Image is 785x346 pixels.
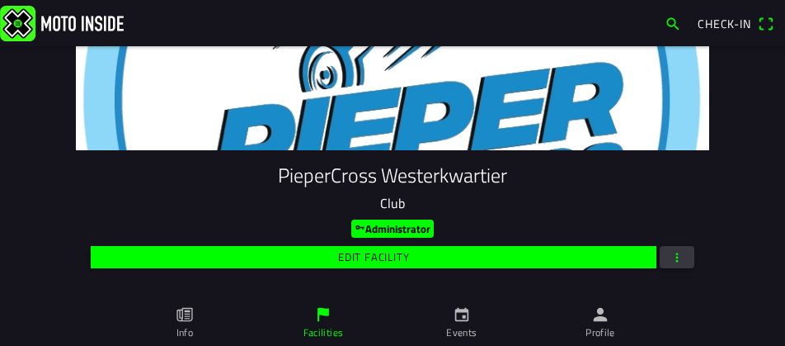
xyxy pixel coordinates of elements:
[89,164,696,187] h1: PieperCross Westerkwartier
[355,222,365,233] ion-icon: key
[591,306,609,324] ion-icon: person
[176,325,193,340] ion-label: Info
[656,9,689,37] a: search
[303,325,344,340] ion-label: Facilities
[91,246,656,268] ion-button: Edit facility
[698,15,751,32] span: Check-in
[176,306,194,324] ion-icon: paper
[89,193,696,213] p: Club
[446,325,477,340] ion-label: Events
[585,325,615,340] ion-label: Profile
[453,306,471,324] ion-icon: calendar
[314,306,332,324] ion-icon: flag
[689,9,782,37] a: Check-inqr scanner
[351,220,434,238] ion-badge: Administrator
